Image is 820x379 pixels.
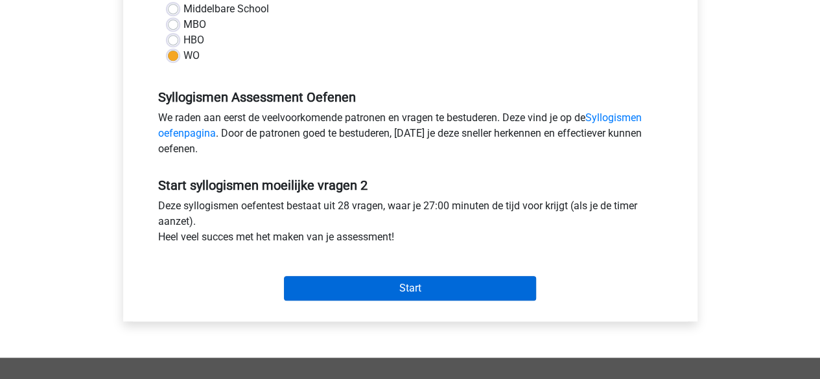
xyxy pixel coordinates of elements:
[148,110,672,162] div: We raden aan eerst de veelvoorkomende patronen en vragen te bestuderen. Deze vind je op de . Door...
[183,1,269,17] label: Middelbare School
[183,48,200,63] label: WO
[183,17,206,32] label: MBO
[183,32,204,48] label: HBO
[158,89,662,105] h5: Syllogismen Assessment Oefenen
[284,276,536,301] input: Start
[158,178,662,193] h5: Start syllogismen moeilijke vragen 2
[148,198,672,250] div: Deze syllogismen oefentest bestaat uit 28 vragen, waar je 27:00 minuten de tijd voor krijgt (als ...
